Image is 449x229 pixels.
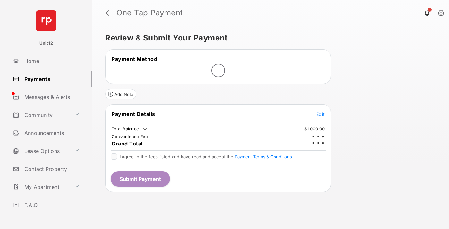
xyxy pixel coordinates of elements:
[10,197,92,213] a: F.A.Q.
[116,9,183,17] strong: One Tap Payment
[36,10,56,31] img: svg+xml;base64,PHN2ZyB4bWxucz0iaHR0cDovL3d3dy53My5vcmcvMjAwMC9zdmciIHdpZHRoPSI2NCIgaGVpZ2h0PSI2NC...
[111,171,170,187] button: Submit Payment
[111,134,148,139] td: Convenience Fee
[10,179,72,195] a: My Apartment
[105,34,431,42] h5: Review & Submit Your Payment
[235,154,292,159] button: I agree to the fees listed and have read and accept the
[112,140,143,147] span: Grand Total
[10,107,72,123] a: Community
[304,126,325,132] td: $1,000.00
[10,89,92,105] a: Messages & Alerts
[111,126,148,132] td: Total Balance
[112,111,155,117] span: Payment Details
[39,40,53,47] p: Unit12
[105,89,136,99] button: Add Note
[120,154,292,159] span: I agree to the fees listed and have read and accept the
[10,143,72,159] a: Lease Options
[316,111,325,117] button: Edit
[10,53,92,69] a: Home
[10,161,92,177] a: Contact Property
[112,56,157,62] span: Payment Method
[10,125,92,141] a: Announcements
[10,71,92,87] a: Payments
